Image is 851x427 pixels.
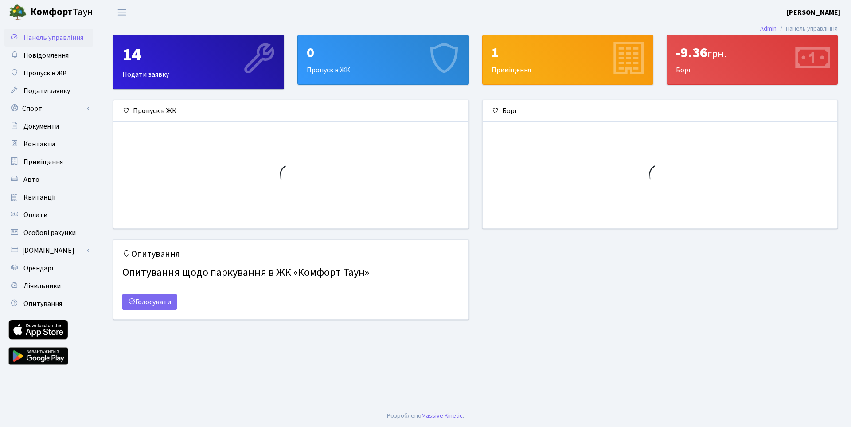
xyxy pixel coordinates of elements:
[4,29,93,47] a: Панель управління
[23,192,56,202] span: Квитанції
[4,224,93,242] a: Особові рахунки
[387,411,422,420] a: Розроблено
[676,44,828,61] div: -9.36
[4,135,93,153] a: Контакти
[23,175,39,184] span: Авто
[23,281,61,291] span: Лічильники
[122,44,275,66] div: 14
[298,35,468,84] div: Пропуск в ЖК
[777,24,838,34] li: Панель управління
[4,118,93,135] a: Документи
[707,46,726,62] span: грн.
[9,4,27,21] img: logo.png
[23,228,76,238] span: Особові рахунки
[4,153,93,171] a: Приміщення
[23,68,67,78] span: Пропуск в ЖК
[492,44,644,61] div: 1
[23,51,69,60] span: Повідомлення
[122,294,177,310] a: Голосувати
[113,100,468,122] div: Пропуск в ЖК
[667,35,837,84] div: Борг
[307,44,459,61] div: 0
[122,263,460,283] h4: Опитування щодо паркування в ЖК «Комфорт Таун»
[422,411,463,420] a: Massive Kinetic
[23,86,70,96] span: Подати заявку
[122,249,460,259] h5: Опитування
[23,121,59,131] span: Документи
[4,206,93,224] a: Оплати
[4,295,93,313] a: Опитування
[23,33,83,43] span: Панель управління
[23,210,47,220] span: Оплати
[787,7,840,18] a: [PERSON_NAME]
[297,35,468,85] a: 0Пропуск в ЖК
[113,35,284,89] a: 14Подати заявку
[113,35,284,89] div: Подати заявку
[387,411,464,421] div: .
[483,100,838,122] div: Борг
[483,35,653,84] div: Приміщення
[747,20,851,38] nav: breadcrumb
[30,5,93,20] span: Таун
[23,157,63,167] span: Приміщення
[23,299,62,309] span: Опитування
[4,82,93,100] a: Подати заявку
[482,35,653,85] a: 1Приміщення
[111,5,133,20] button: Переключити навігацію
[4,259,93,277] a: Орендарі
[787,8,840,17] b: [PERSON_NAME]
[4,188,93,206] a: Квитанції
[4,64,93,82] a: Пропуск в ЖК
[4,277,93,295] a: Лічильники
[23,263,53,273] span: Орендарі
[4,100,93,118] a: Спорт
[23,139,55,149] span: Контакти
[760,24,777,33] a: Admin
[4,242,93,259] a: [DOMAIN_NAME]
[30,5,73,19] b: Комфорт
[4,171,93,188] a: Авто
[4,47,93,64] a: Повідомлення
